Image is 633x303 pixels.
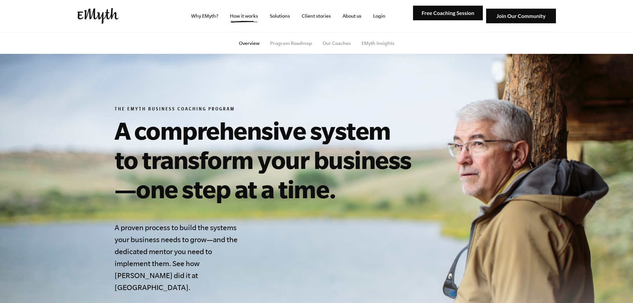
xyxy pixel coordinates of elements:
h1: A comprehensive system to transform your business—one step at a time. [115,116,418,204]
img: EMyth [77,8,119,24]
h6: The EMyth Business Coaching Program [115,106,418,113]
iframe: Chat Widget [600,271,633,303]
a: Overview [239,41,260,46]
a: EMyth Insights [362,41,394,46]
a: Program Roadmap [270,41,312,46]
a: Our Coaches [323,41,351,46]
h4: A proven process to build the systems your business needs to grow—and the dedicated mentor you ne... [115,222,242,293]
img: Free Coaching Session [413,6,483,21]
img: Join Our Community [486,9,556,24]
